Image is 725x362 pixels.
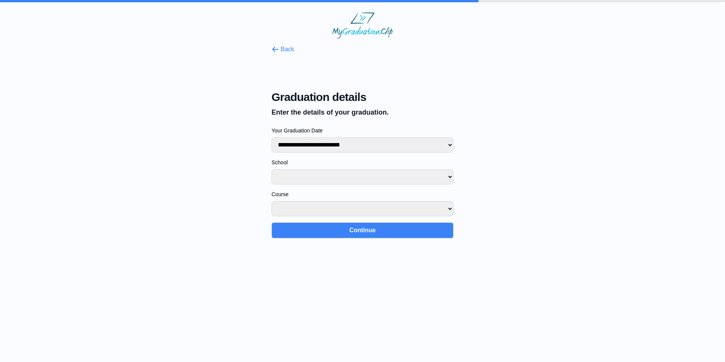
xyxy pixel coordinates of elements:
[271,90,454,104] span: Graduation details
[271,222,454,238] button: Continue
[271,107,454,118] p: Enter the details of your graduation.
[271,159,454,166] label: School
[332,12,393,39] img: MyGraduationClip
[271,190,454,198] label: Course
[271,45,294,54] button: Back
[271,127,454,134] label: Your Graduation Date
